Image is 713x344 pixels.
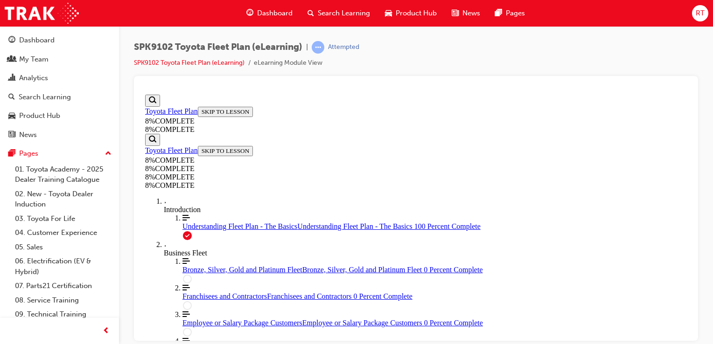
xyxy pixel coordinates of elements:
[312,41,324,54] span: learningRecordVerb_ATTEMPT-icon
[254,58,322,69] li: eLearning Module View
[4,107,115,124] a: Product Hub
[19,73,48,83] div: Analytics
[462,8,480,19] span: News
[134,42,302,53] span: SPK9102 Toyota Fleet Plan (eLearning)
[19,54,49,65] div: My Team
[4,69,115,87] a: Analytics
[4,34,545,43] div: 8 % COMPLETE
[11,279,115,293] a: 07. Parts21 Certification
[300,4,377,23] a: search-iconSearch Learning
[377,4,444,23] a: car-iconProduct Hub
[8,55,15,64] span: people-icon
[156,131,339,139] span: Understanding Fleet Plan - The Basics 100 Percent Complete
[4,4,19,16] button: Show Search Bar
[134,59,245,67] a: SPK9102 Toyota Fleet Plan (eLearning)
[257,8,293,19] span: Dashboard
[19,148,38,159] div: Pages
[8,74,15,83] span: chart-icon
[11,187,115,212] a: 02. New - Toyota Dealer Induction
[11,226,115,240] a: 04. Customer Experience
[11,212,115,226] a: 03. Toyota For Life
[41,228,161,236] span: Employee or Salary Package Customers
[11,240,115,255] a: 05. Sales
[19,92,71,103] div: Search Learning
[5,3,79,24] img: Trak
[11,307,115,322] a: 09. Technical Training
[495,7,502,19] span: pages-icon
[4,90,545,99] div: 8 % COMPLETE
[41,131,156,139] span: Understanding Fleet Plan - The Basics
[22,123,545,150] div: Course Section for Introduction, with 1 Lessons
[22,106,545,123] div: Toggle Introduction Section
[4,4,545,43] section: Course Information
[41,246,545,263] a: Other Business Fleet Categories 0 Percent Complete
[385,7,392,19] span: car-icon
[56,16,112,26] button: SKIP TO LESSON
[246,7,253,19] span: guage-icon
[4,55,56,63] a: Toyota Fleet Plan
[56,55,112,65] button: SKIP TO LESSON
[4,89,115,106] a: Search Learning
[4,32,115,49] a: Dashboard
[22,115,545,123] div: Introduction
[318,8,370,19] span: Search Learning
[19,130,37,140] div: News
[4,82,545,90] div: 8 % COMPLETE
[696,8,705,19] span: RT
[41,201,126,209] span: Franchisees and Contractors
[308,7,314,19] span: search-icon
[4,43,19,55] button: Show Search Bar
[4,126,115,144] a: News
[4,74,127,82] div: 8 % COMPLETE
[41,220,545,236] a: Employee or Salary Package Customers 0 Percent Complete
[103,325,110,337] span: prev-icon
[11,254,115,279] a: 06. Electrification (EV & Hybrid)
[22,158,545,166] div: Business Fleet
[8,150,15,158] span: pages-icon
[41,123,545,140] a: Understanding Fleet Plan - The Basics 100 Percent Complete
[19,35,55,46] div: Dashboard
[22,166,545,299] div: Course Section for Business Fleet , with 5 Lessons
[19,110,60,121] div: Product Hub
[506,8,525,19] span: Pages
[4,51,115,68] a: My Team
[41,193,545,210] a: Franchisees and Contractors 0 Percent Complete
[41,166,545,183] a: Bronze, Silver, Gold and Platinum Fleet 0 Percent Complete
[488,4,532,23] a: pages-iconPages
[4,65,127,74] div: 8 % COMPLETE
[4,43,127,82] section: Course Information
[396,8,437,19] span: Product Hub
[4,16,56,24] a: Toyota Fleet Plan
[4,30,115,145] button: DashboardMy TeamAnalyticsSearch LearningProduct HubNews
[11,293,115,308] a: 08. Service Training
[161,175,342,183] span: Bronze, Silver, Gold and Platinum Fleet 0 Percent Complete
[126,201,271,209] span: Franchisees and Contractors 0 Percent Complete
[8,131,15,139] span: news-icon
[4,26,545,34] div: 8 % COMPLETE
[8,36,15,45] span: guage-icon
[4,145,115,162] button: Pages
[11,162,115,187] a: 01. Toyota Academy - 2025 Dealer Training Catalogue
[105,148,112,160] span: up-icon
[8,93,15,102] span: search-icon
[452,7,459,19] span: news-icon
[161,228,342,236] span: Employee or Salary Package Customers 0 Percent Complete
[306,42,308,53] span: |
[444,4,488,23] a: news-iconNews
[22,150,545,166] div: Toggle Business Fleet Section
[692,5,708,21] button: RT
[8,112,15,120] span: car-icon
[328,43,359,52] div: Attempted
[41,175,161,183] span: Bronze, Silver, Gold and Platinum Fleet
[239,4,300,23] a: guage-iconDashboard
